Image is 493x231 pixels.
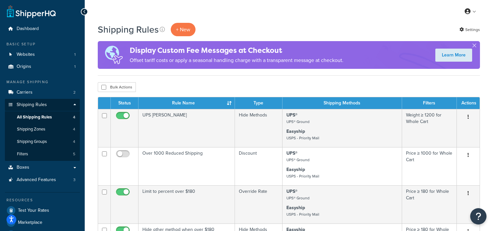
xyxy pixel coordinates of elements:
[5,41,80,47] div: Basic Setup
[286,211,319,217] small: USPS - Priority Mail
[5,148,80,160] a: Filters 5
[73,115,75,120] span: 4
[74,64,76,69] span: 1
[470,208,486,224] button: Open Resource Center
[286,166,305,173] strong: Easyship
[286,195,310,201] small: UPS® Ground
[138,185,235,223] td: Limit to percent over $180
[5,79,80,85] div: Manage Shipping
[5,99,80,111] a: Shipping Rules
[17,26,39,32] span: Dashboard
[17,115,52,120] span: All Shipping Rules
[138,147,235,185] td: Over 1000 Reduced Shipping
[5,99,80,161] li: Shipping Rules
[5,49,80,61] li: Websites
[5,111,80,123] a: All Shipping Rules 4
[17,177,56,183] span: Advanced Features
[5,205,80,216] a: Test Your Rates
[283,97,402,109] th: Shipping Methods
[17,127,45,132] span: Shipping Zones
[286,188,297,195] strong: UPS®
[435,49,472,62] a: Learn More
[402,97,457,109] th: Filters
[5,86,80,99] a: Carriers 2
[98,23,159,36] h1: Shipping Rules
[235,97,283,109] th: Type
[73,127,75,132] span: 4
[5,136,80,148] li: Shipping Groups
[98,41,130,69] img: duties-banner-06bc72dcb5fe05cb3f9472aba00be2ae8eb53ab6f0d8bb03d382ba314ac3c341.png
[130,56,343,65] p: Offset tariff costs or apply a seasonal handling charge with a transparent message at checkout.
[5,23,80,35] a: Dashboard
[402,185,457,223] td: Price ≥ 180 for Whole Cart
[402,147,457,185] td: Price ≥ 1000 for Whole Cart
[74,52,76,57] span: 1
[73,139,75,145] span: 4
[286,150,297,157] strong: UPS®
[402,109,457,147] td: Weight ≥ 1200 for Whole Cart
[18,208,49,213] span: Test Your Rates
[17,90,33,95] span: Carriers
[18,220,42,225] span: Marketplace
[17,64,31,69] span: Origins
[286,112,297,118] strong: UPS®
[5,217,80,228] a: Marketplace
[5,86,80,99] li: Carriers
[17,102,47,108] span: Shipping Rules
[17,52,35,57] span: Websites
[5,61,80,73] a: Origins 1
[17,165,29,170] span: Boxes
[5,49,80,61] a: Websites 1
[5,61,80,73] li: Origins
[5,123,80,135] li: Shipping Zones
[286,119,310,125] small: UPS® Ground
[286,157,310,163] small: UPS® Ground
[5,148,80,160] li: Filters
[138,97,235,109] th: Rule Name : activate to sort column ascending
[98,82,136,92] button: Bulk Actions
[5,162,80,174] a: Boxes
[286,128,305,135] strong: Easyship
[130,45,343,56] h4: Display Custom Fee Messages at Checkout
[459,25,480,34] a: Settings
[5,111,80,123] li: All Shipping Rules
[5,174,80,186] a: Advanced Features 3
[171,23,196,36] p: + New
[111,97,138,109] th: Status
[7,5,56,18] a: ShipperHQ Home
[286,135,319,141] small: USPS - Priority Mail
[286,204,305,211] strong: Easyship
[235,185,283,223] td: Override Rate
[286,173,319,179] small: USPS - Priority Mail
[5,136,80,148] a: Shipping Groups 4
[5,174,80,186] li: Advanced Features
[17,151,28,157] span: Filters
[5,197,80,203] div: Resources
[457,97,480,109] th: Actions
[235,147,283,185] td: Discount
[138,109,235,147] td: UPS [PERSON_NAME]
[235,109,283,147] td: Hide Methods
[17,139,47,145] span: Shipping Groups
[5,123,80,135] a: Shipping Zones 4
[73,90,76,95] span: 2
[73,151,75,157] span: 5
[73,177,76,183] span: 3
